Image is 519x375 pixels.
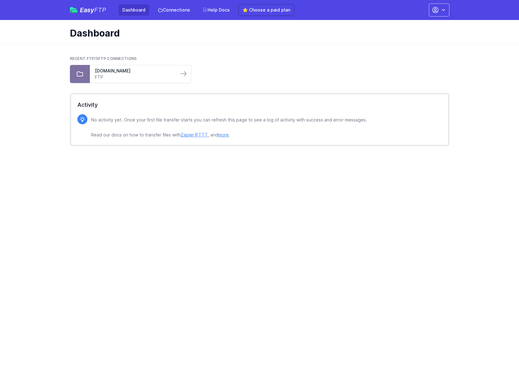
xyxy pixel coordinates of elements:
a: Connections [154,4,194,16]
a: [DOMAIN_NAME] [95,68,174,74]
a: FTP [95,74,174,80]
img: easyftp_logo.png [70,7,77,13]
a: more [218,132,229,137]
a: Help Docs [199,4,233,16]
p: No activity yet. Once your first file transfer starts you can refresh this page to see a log of a... [91,116,367,139]
h2: Activity [77,101,442,109]
a: EasyFTP [70,7,106,13]
h2: Recent FTP/SFTP Connections [70,56,449,61]
a: Zapier [181,132,194,137]
span: FTP [94,6,106,14]
a: ⭐ Choose a paid plan [238,4,294,16]
h1: Dashboard [70,27,444,39]
a: IFTTT [195,132,208,137]
a: Dashboard [119,4,149,16]
span: Easy [80,7,106,13]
